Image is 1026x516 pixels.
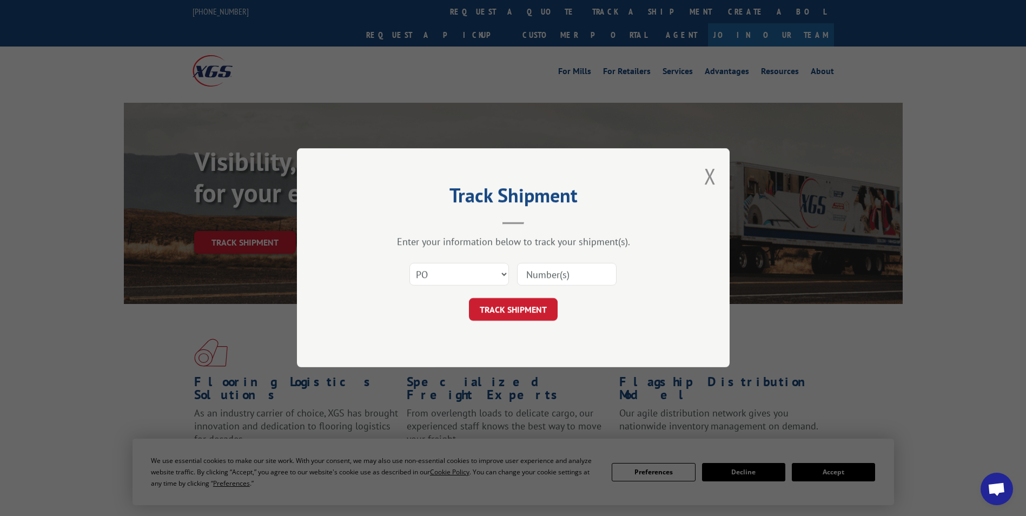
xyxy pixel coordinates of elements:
[351,188,676,208] h2: Track Shipment
[469,299,558,321] button: TRACK SHIPMENT
[981,473,1013,505] div: Open chat
[351,236,676,248] div: Enter your information below to track your shipment(s).
[517,263,617,286] input: Number(s)
[704,162,716,190] button: Close modal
